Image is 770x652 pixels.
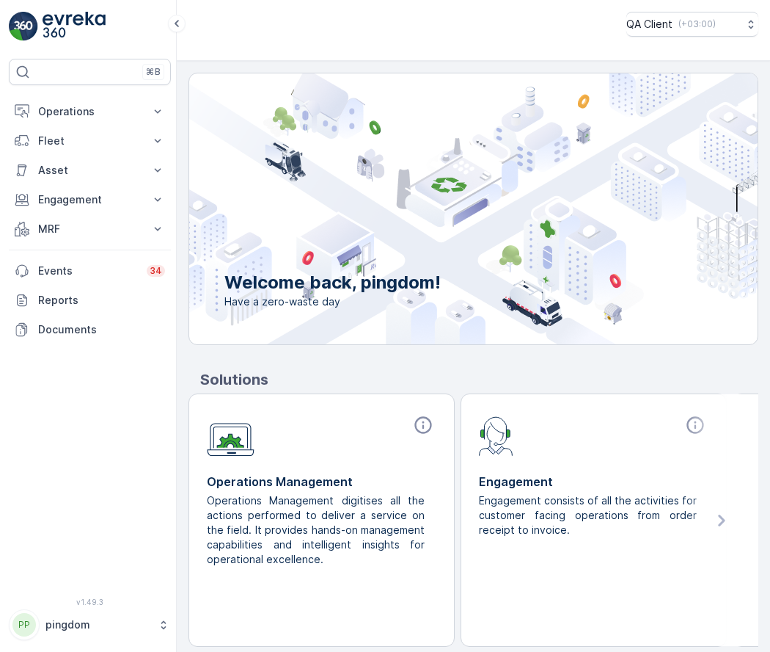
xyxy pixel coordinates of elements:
[38,293,165,308] p: Reports
[207,493,425,567] p: Operations Management digitises all the actions performed to deliver a service on the field. It p...
[626,12,758,37] button: QA Client(+03:00)
[9,126,171,156] button: Fleet
[38,322,165,337] p: Documents
[38,192,142,207] p: Engagement
[479,473,708,490] p: Engagement
[9,286,171,315] a: Reports
[9,609,171,640] button: PPpingdom
[626,17,672,32] p: QA Client
[146,66,161,78] p: ⌘B
[207,415,254,457] img: module-icon
[9,214,171,244] button: MRF
[224,294,441,309] span: Have a zero-waste day
[38,134,142,148] p: Fleet
[9,598,171,606] span: v 1.49.3
[678,18,716,30] p: ( +03:00 )
[38,264,138,278] p: Events
[9,97,171,126] button: Operations
[207,473,436,490] p: Operations Management
[9,256,171,286] a: Events34
[9,185,171,214] button: Engagement
[38,163,142,178] p: Asset
[9,12,38,41] img: logo
[9,156,171,185] button: Asset
[38,104,142,119] p: Operations
[224,271,441,294] p: Welcome back, pingdom!
[123,73,758,344] img: city illustration
[479,493,697,537] p: Engagement consists of all the activities for customer facing operations from order receipt to in...
[38,222,142,236] p: MRF
[43,12,106,41] img: logo_light-DOdMpM7g.png
[45,617,150,632] p: pingdom
[12,613,36,637] div: PP
[9,315,171,344] a: Documents
[479,415,513,456] img: module-icon
[150,265,162,277] p: 34
[200,369,758,391] p: Solutions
